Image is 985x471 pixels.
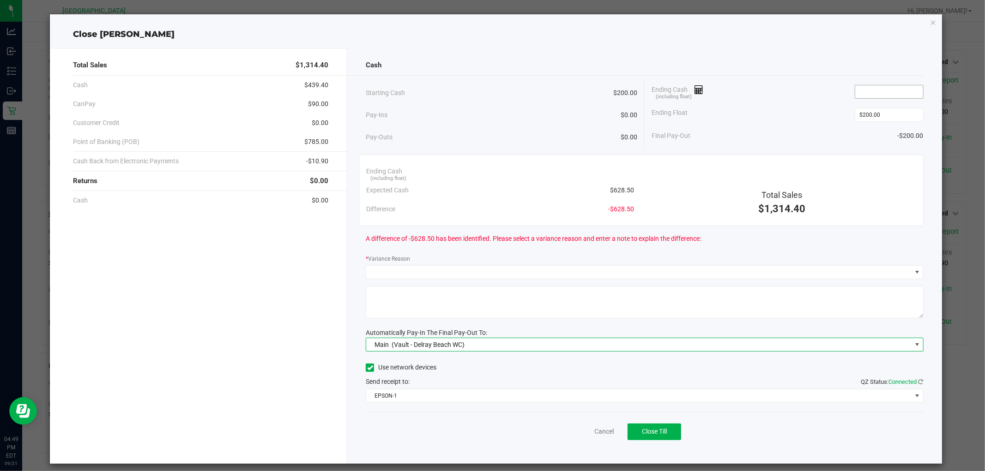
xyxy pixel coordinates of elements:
span: $0.00 [312,118,328,128]
span: -$200.00 [898,131,924,141]
span: Main [375,341,389,348]
span: $1,314.40 [296,60,328,71]
span: $0.00 [621,110,637,120]
span: A difference of -$628.50 has been identified. Please select a variance reason and enter a note to... [366,234,701,244]
span: QZ Status: [861,378,924,385]
span: $785.00 [304,137,328,147]
span: Pay-Outs [366,132,393,142]
span: $0.00 [310,176,328,186]
span: Cash Back from Electronic Payments [73,156,179,166]
span: Close Till [642,428,667,435]
span: $1,314.40 [758,203,805,215]
span: Total Sales [73,60,107,71]
span: $628.50 [610,185,634,195]
span: (including float) [371,175,407,183]
span: -$628.50 [608,204,634,214]
span: (Vault - Delray Beach WC) [392,341,465,348]
span: Cash [366,60,381,71]
span: Total Sales [761,190,802,200]
span: $0.00 [312,196,328,205]
a: Cancel [594,427,614,436]
span: $0.00 [621,132,637,142]
span: Ending Cash [652,85,703,99]
span: Expected Cash [366,185,409,195]
span: (including float) [656,93,692,101]
span: Pay-Ins [366,110,387,120]
label: Variance Reason [366,255,410,263]
span: Cash [73,80,88,90]
span: Connected [889,378,917,385]
span: -$10.90 [306,156,328,166]
span: $200.00 [613,88,637,98]
div: Returns [73,171,328,191]
span: CanPay [73,99,96,109]
span: $439.40 [304,80,328,90]
span: Ending Cash [366,167,402,176]
span: Customer Credit [73,118,120,128]
span: Final Pay-Out [652,131,690,141]
div: Close [PERSON_NAME] [50,28,942,41]
span: $90.00 [308,99,328,109]
span: Starting Cash [366,88,405,98]
span: Cash [73,196,88,205]
span: EPSON-1 [366,389,911,402]
span: Automatically Pay-In The Final Pay-Out To: [366,329,487,336]
span: Point of Banking (POB) [73,137,139,147]
button: Close Till [628,423,681,440]
iframe: Resource center [9,397,37,425]
span: Difference [366,204,395,214]
label: Use network devices [366,363,436,372]
span: Send receipt to: [366,378,410,385]
span: Ending Float [652,108,688,122]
